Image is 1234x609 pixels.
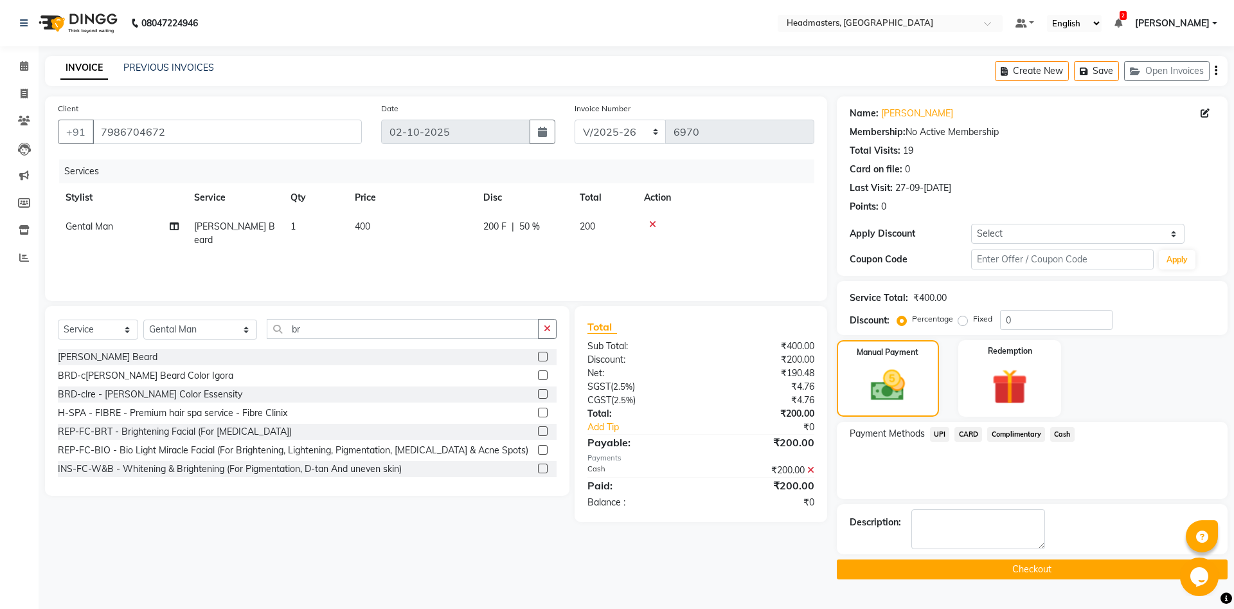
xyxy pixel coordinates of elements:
[66,221,113,232] span: Gental Man
[613,381,632,392] span: 2.5%
[930,427,950,442] span: UPI
[1180,558,1221,596] iframe: chat widget
[58,350,157,364] div: [PERSON_NAME] Beard
[701,367,823,380] div: ₹190.48
[850,227,971,241] div: Apply Discount
[58,388,242,401] div: BRD-clre - [PERSON_NAME] Color Essensity
[850,291,908,305] div: Service Total:
[283,183,347,212] th: Qty
[895,181,951,195] div: 27-09-[DATE]
[587,394,611,406] span: CGST
[903,144,913,158] div: 19
[512,220,514,233] span: |
[186,183,283,212] th: Service
[123,62,214,73] a: PREVIOUS INVOICES
[701,394,823,407] div: ₹4.76
[578,435,701,450] div: Payable:
[913,291,947,305] div: ₹400.00
[578,464,701,477] div: Cash
[33,5,121,41] img: logo
[578,353,701,367] div: Discount:
[578,367,701,380] div: Net:
[519,220,540,233] span: 50 %
[850,200,879,214] div: Points:
[476,183,572,212] th: Disc
[850,125,906,139] div: Membership:
[881,200,886,214] div: 0
[701,380,823,394] div: ₹4.76
[1050,427,1075,442] span: Cash
[850,427,925,441] span: Payment Methods
[580,221,595,232] span: 200
[194,221,275,246] span: [PERSON_NAME] Beard
[58,444,528,457] div: REP-FC-BIO - Bio Light Miracle Facial (For Brightening, Lightening, Pigmentation, [MEDICAL_DATA] ...
[572,183,636,212] th: Total
[850,181,893,195] div: Last Visit:
[860,366,916,405] img: _cash.svg
[636,183,814,212] th: Action
[578,394,701,407] div: ( )
[578,478,701,493] div: Paid:
[701,435,823,450] div: ₹200.00
[1159,250,1195,269] button: Apply
[587,381,611,392] span: SGST
[837,559,1228,579] button: Checkout
[905,163,910,176] div: 0
[850,253,971,266] div: Coupon Code
[850,125,1215,139] div: No Active Membership
[850,144,900,158] div: Total Visits:
[578,340,701,353] div: Sub Total:
[850,107,879,120] div: Name:
[971,250,1154,269] input: Enter Offer / Coupon Code
[912,313,953,325] label: Percentage
[701,464,823,477] div: ₹200.00
[578,380,701,394] div: ( )
[291,221,296,232] span: 1
[850,314,890,327] div: Discount:
[58,406,287,420] div: H-SPA - FIBRE - Premium hair spa service - Fibre Clinix
[701,340,823,353] div: ₹400.00
[141,5,198,41] b: 08047224946
[59,159,824,183] div: Services
[578,421,721,434] a: Add Tip
[988,345,1032,357] label: Redemption
[58,369,233,383] div: BRD-c[PERSON_NAME] Beard Color Igora
[578,496,701,509] div: Balance :
[575,103,630,114] label: Invoice Number
[850,516,901,529] div: Description:
[578,407,701,421] div: Total:
[1135,17,1210,30] span: [PERSON_NAME]
[701,407,823,421] div: ₹200.00
[587,453,814,464] div: Payments
[483,220,506,233] span: 200 F
[973,313,992,325] label: Fixed
[981,365,1039,409] img: _gift.svg
[587,320,617,334] span: Total
[381,103,398,114] label: Date
[58,462,402,476] div: INS-FC-W&B - Whitening & Brightening (For Pigmentation, D-tan And uneven skin)
[701,478,823,493] div: ₹200.00
[93,120,362,144] input: Search by Name/Mobile/Email/Code
[1074,61,1119,81] button: Save
[857,347,918,358] label: Manual Payment
[614,395,633,405] span: 2.5%
[267,319,539,339] input: Search or Scan
[1120,11,1127,20] span: 2
[1114,17,1122,29] a: 2
[58,425,292,439] div: REP-FC-BRT - Brightening Facial (For [MEDICAL_DATA])
[721,421,823,434] div: ₹0
[987,427,1045,442] span: Complimentary
[850,163,902,176] div: Card on file:
[995,61,1069,81] button: Create New
[347,183,476,212] th: Price
[701,496,823,509] div: ₹0
[701,353,823,367] div: ₹200.00
[58,183,186,212] th: Stylist
[58,103,78,114] label: Client
[355,221,370,232] span: 400
[881,107,953,120] a: [PERSON_NAME]
[1124,61,1210,81] button: Open Invoices
[954,427,982,442] span: CARD
[58,120,94,144] button: +91
[60,57,108,80] a: INVOICE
